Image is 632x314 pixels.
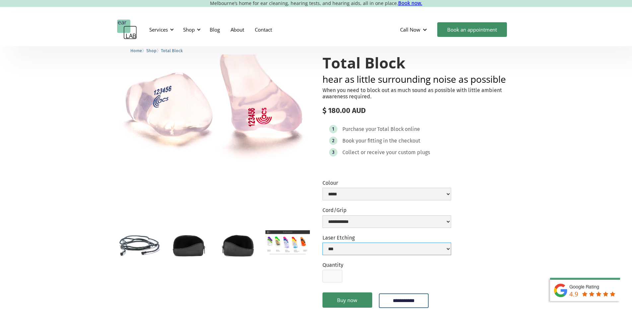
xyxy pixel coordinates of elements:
div: Services [149,26,168,33]
div: Call Now [395,20,434,40]
a: open lightbox [216,230,260,260]
a: open lightbox [265,230,310,255]
a: Contact [249,20,277,39]
div: $ 180.00 AUD [322,106,515,115]
p: When you need to block out as much sound as possible with little ambient awareness required. [322,87,515,100]
div: Total Block [377,126,404,133]
a: About [225,20,249,39]
div: Purchase your [342,126,376,133]
div: 2 [332,138,334,143]
label: Quantity [322,262,343,268]
div: Shop [179,20,203,40]
div: Services [145,20,176,40]
li: 〉 [130,47,146,54]
a: Home [130,47,142,53]
a: Shop [146,47,157,53]
span: Shop [146,48,157,53]
div: Call Now [400,26,420,33]
li: 〉 [146,47,161,54]
span: Home [130,48,142,53]
a: Buy now [322,292,372,308]
label: Cord/Grip [322,207,451,213]
img: Total Block [117,41,310,169]
div: Shop [183,26,195,33]
a: open lightbox [167,230,211,260]
a: Total Block [161,47,183,53]
div: 1 [332,127,334,132]
div: Collect or receive your custom plugs [342,149,430,156]
div: 3 [332,150,334,155]
a: open lightbox [117,41,310,169]
a: Blog [204,20,225,39]
h2: hear as little surrounding noise as possible [322,74,515,84]
div: online [405,126,420,133]
a: home [117,20,137,40]
h1: Total Block [322,54,515,71]
span: Total Block [161,48,183,53]
a: open lightbox [117,230,161,260]
a: Book an appointment [437,22,507,37]
label: Laser Etching [322,235,451,241]
div: Book your fitting in the checkout [342,138,420,144]
label: Colour [322,180,451,186]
